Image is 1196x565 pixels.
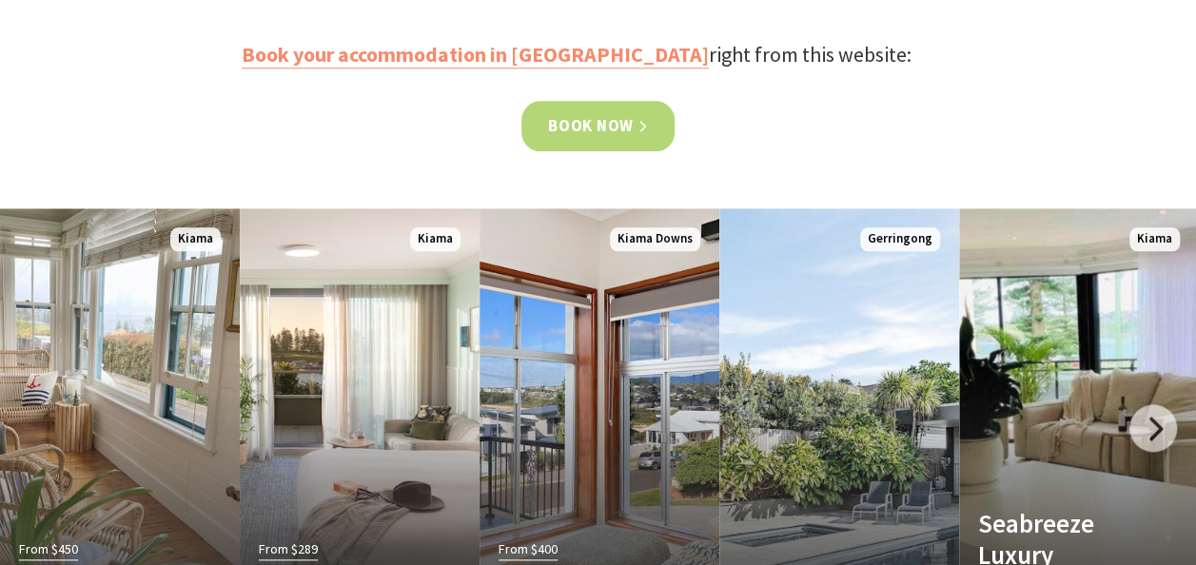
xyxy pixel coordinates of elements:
span: Kiama [410,227,461,251]
span: Kiama Downs [610,227,700,251]
span: From $400 [499,538,558,560]
a: Book now [521,101,675,151]
p: right from this website: [242,38,955,71]
a: Book your accommodation in [GEOGRAPHIC_DATA] [242,41,709,68]
span: From $289 [259,538,318,560]
span: Gerringong [860,227,940,251]
span: Kiama [1129,227,1180,251]
span: From $450 [19,538,78,560]
span: Kiama [170,227,221,251]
